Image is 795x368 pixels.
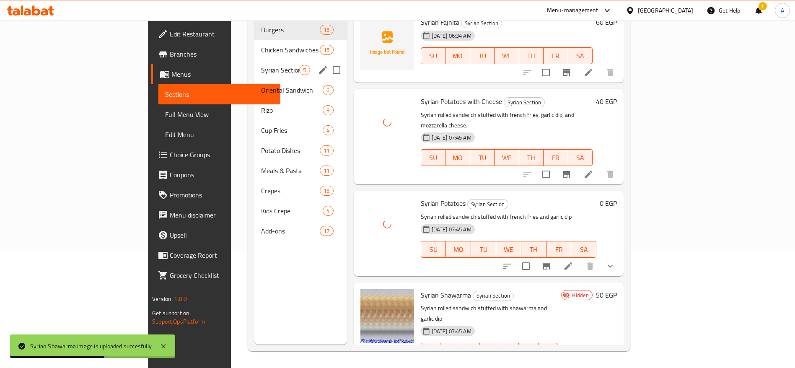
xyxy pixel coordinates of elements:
[546,241,572,258] button: FR
[521,241,546,258] button: TH
[320,26,333,34] span: 15
[254,201,347,221] div: Kids Crepe4
[425,50,442,62] span: SU
[474,152,492,164] span: TU
[445,149,470,166] button: MO
[504,98,544,107] span: Syrian Section
[254,16,347,244] nav: Menu sections
[320,46,333,54] span: 15
[537,64,555,81] span: Select to update
[498,152,516,164] span: WE
[497,256,517,276] button: sort-choices
[421,16,459,29] span: Syrian Fajhita
[254,221,347,241] div: Add-ons17
[261,226,320,236] span: Add-ons
[537,166,555,183] span: Select to update
[158,104,281,124] a: Full Menu View
[517,257,535,275] span: Select to update
[170,210,274,220] span: Menu disclaimer
[320,186,333,196] div: items
[600,62,620,83] button: delete
[605,261,615,271] svg: Show Choices
[151,265,281,285] a: Grocery Checklist
[320,45,333,55] div: items
[449,152,467,164] span: MO
[568,291,592,299] span: Hidden
[152,293,173,304] span: Version:
[575,244,593,256] span: SA
[254,161,347,181] div: Meals & Pasta11
[471,241,496,258] button: TU
[473,291,514,301] div: Syrian Section
[152,316,205,327] a: Support.OpsPlatform
[158,124,281,145] a: Edit Menu
[428,32,475,40] span: [DATE] 06:34 AM
[563,261,573,271] a: Edit menu item
[580,256,600,276] button: delete
[425,152,442,164] span: SU
[547,152,565,164] span: FR
[460,343,480,360] button: TU
[170,250,274,260] span: Coverage Report
[547,50,565,62] span: FR
[470,47,495,64] button: TU
[421,197,466,210] span: Syrian Potatoes
[600,256,620,276] button: show more
[261,166,320,176] span: Meals & Pasta
[151,44,281,64] a: Branches
[440,343,460,360] button: MO
[468,200,508,209] span: Syrian Section
[480,343,500,360] button: WE
[498,50,516,62] span: WE
[445,47,470,64] button: MO
[449,50,467,62] span: MO
[30,342,152,351] div: Syrian Shawarma image is uploaded succesfully
[320,187,333,195] span: 15
[568,47,593,64] button: SA
[323,106,333,114] span: 3
[171,69,274,79] span: Menus
[261,125,323,135] span: Cup Fries
[254,120,347,140] div: Cup Fries4
[449,244,468,256] span: MO
[261,25,320,35] span: Burgers
[165,89,274,99] span: Sections
[461,18,502,28] div: Syrian Section
[165,130,274,140] span: Edit Menu
[421,303,558,324] p: Syrian rolled sandwich stuffed with shawarma and garlic dip
[781,6,784,15] span: A
[158,84,281,104] a: Sections
[470,149,495,166] button: TU
[495,149,519,166] button: WE
[151,145,281,165] a: Choice Groups
[261,206,323,216] span: Kids Crepe
[170,150,274,160] span: Choice Groups
[323,127,333,135] span: 4
[421,149,445,166] button: SU
[539,343,558,360] button: SA
[519,47,544,64] button: TH
[174,293,187,304] span: 1.0.0
[254,60,347,80] div: Syrian Section5edit
[261,145,320,155] span: Potato Dishes
[525,244,543,256] span: TH
[421,343,441,360] button: SU
[254,20,347,40] div: Burgers15
[500,244,518,256] span: WE
[320,147,333,155] span: 11
[151,185,281,205] a: Promotions
[421,289,471,301] span: Syrian Shawarma
[421,212,597,222] p: Syrian rolled sandwich stuffed with french fries and garlic dip
[254,100,347,120] div: Rizo3
[467,199,508,209] div: Syrian Section
[261,85,323,95] span: Oriental Sandwich
[536,256,557,276] button: Branch-specific-item
[360,16,414,70] img: Syrian Fajhita
[572,152,590,164] span: SA
[600,164,620,184] button: delete
[421,241,446,258] button: SU
[170,49,274,59] span: Branches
